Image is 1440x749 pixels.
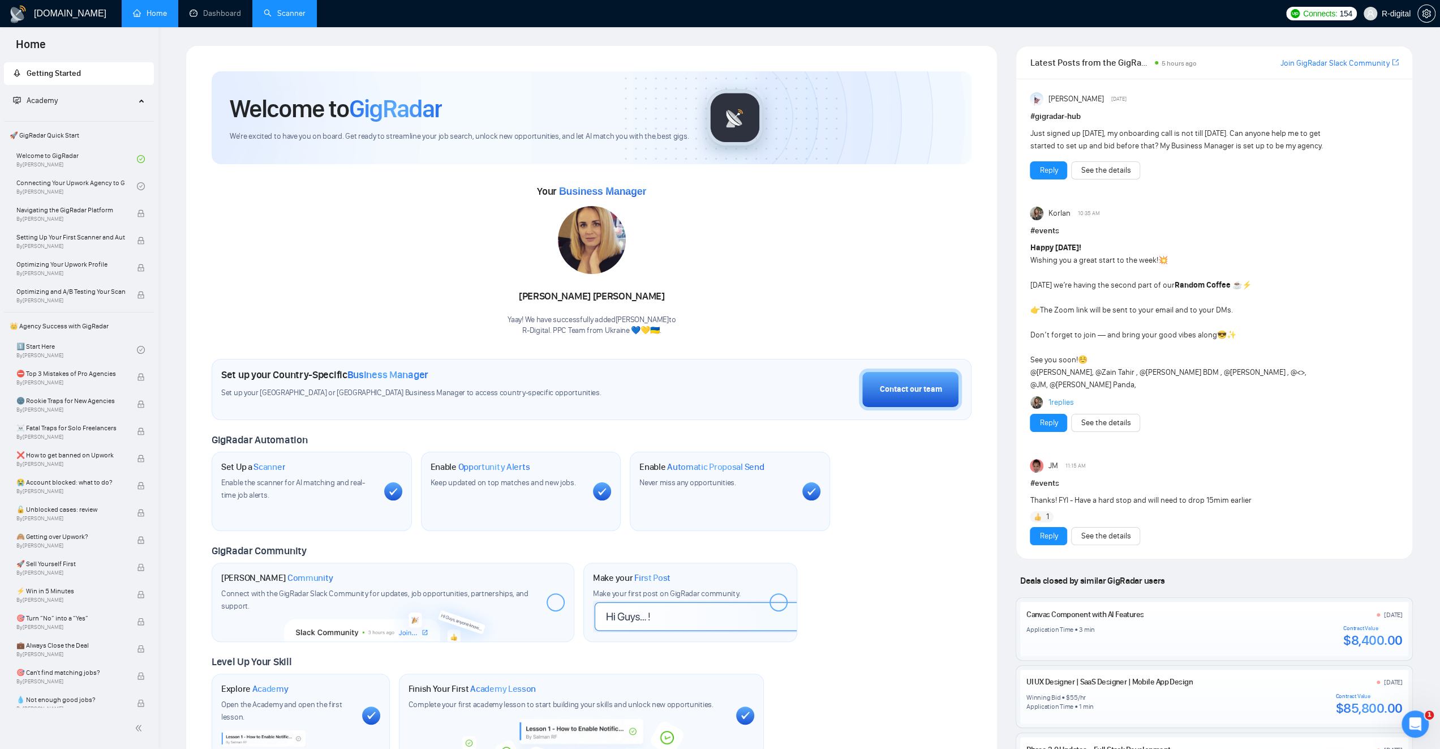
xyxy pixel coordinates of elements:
[1162,59,1197,67] span: 5 hours ago
[409,700,713,709] span: Complete your first academy lesson to start building your skills and unlock new opportunities.
[16,461,125,468] span: By [PERSON_NAME]
[137,509,145,517] span: lock
[1291,9,1300,18] img: upwork-logo.png
[1343,625,1403,632] div: Contract Value
[1425,711,1434,720] span: 1
[1070,693,1078,702] div: 55
[137,346,145,354] span: check-circle
[16,570,125,576] span: By [PERSON_NAME]
[16,174,137,199] a: Connecting Your Upwork Agency to GigRadarBy[PERSON_NAME]
[1232,280,1241,290] span: ☕
[16,406,125,413] span: By [PERSON_NAME]
[13,96,21,104] span: fund-projection-screen
[593,572,670,584] h1: Make your
[1026,610,1144,619] a: Canvas Component with AI Features
[1078,208,1100,219] span: 10:35 AM
[1030,207,1043,220] img: Korlan
[4,62,154,85] li: Getting Started
[13,69,21,77] span: rocket
[16,337,137,362] a: 1️⃣ Start HereBy[PERSON_NAME]
[859,369,962,410] button: Contact our team
[16,558,125,570] span: 🚀 Sell Yourself First
[16,216,125,222] span: By [PERSON_NAME]
[639,478,736,487] span: Never miss any opportunities.
[1417,9,1435,18] a: setting
[137,264,145,272] span: lock
[879,383,942,396] div: Contact our team
[508,315,676,336] div: Yaay! We have successfully added [PERSON_NAME] to
[1158,255,1167,265] span: 💥
[13,96,58,105] span: Academy
[1046,511,1049,523] span: 1
[16,450,125,461] span: ❌ How to get banned on Upwork
[1030,110,1399,123] h1: # gigradar-hub
[16,705,125,712] span: By [PERSON_NAME]
[1079,702,1094,711] div: 1 min
[1048,93,1104,105] span: [PERSON_NAME]
[349,93,442,124] span: GigRadar
[190,8,241,18] a: dashboardDashboard
[639,461,764,473] h1: Enable
[1030,305,1039,315] span: 👉
[27,69,81,78] span: Getting Started
[1030,477,1399,490] h1: # events
[470,683,536,695] span: Academy Lesson
[16,477,125,488] span: 😭 Account blocked: what to do?
[137,618,145,626] span: lock
[221,369,428,381] h1: Set up your Country-Specific
[1026,625,1073,634] div: Application Time
[16,297,125,304] span: By [PERSON_NAME]
[16,204,125,216] span: Navigating the GigRadar Platform
[16,515,125,522] span: By [PERSON_NAME]
[1335,700,1402,717] div: $85,800.00
[431,461,530,473] h1: Enable
[1039,164,1058,177] a: Reply
[1030,242,1325,391] div: Wishing you a great start to the week! [DATE] we’re having the second part of our The Zoom link w...
[1079,625,1095,634] div: 3 min
[1034,513,1042,521] img: 👍
[137,291,145,299] span: lock
[285,589,501,641] img: slackcommunity-bg.png
[16,147,137,172] a: Welcome to GigRadarBy[PERSON_NAME]
[221,461,285,473] h1: Set Up a
[253,461,285,473] span: Scanner
[16,531,125,542] span: 🙈 Getting over Upwork?
[230,131,689,142] span: We're excited to have you on board. Get ready to streamline your job search, unlock new opportuni...
[16,624,125,631] span: By [PERSON_NAME]
[1065,461,1086,471] span: 11:15 AM
[1030,396,1043,409] img: Korlan
[137,237,145,245] span: lock
[16,678,125,685] span: By [PERSON_NAME]
[137,455,145,463] span: lock
[221,388,666,399] span: Set up your [GEOGRAPHIC_DATA] or [GEOGRAPHIC_DATA] Business Manager to access country-specific op...
[16,597,125,604] span: By [PERSON_NAME]
[5,124,153,147] span: 🚀 GigRadar Quick Start
[212,545,307,557] span: GigRadar Community
[230,93,442,124] h1: Welcome to
[1030,55,1151,70] span: Latest Posts from the GigRadar Community
[1048,460,1058,472] span: JM
[431,478,576,487] span: Keep updated on top matches and new jobs.
[16,651,125,658] span: By [PERSON_NAME]
[135,722,146,734] span: double-left
[1039,417,1058,429] a: Reply
[1026,702,1073,711] div: Application Time
[1030,161,1067,179] button: Reply
[1384,678,1403,687] div: [DATE]
[221,478,365,500] span: Enable the scanner for AI matching and real-time job alerts.
[1339,7,1352,20] span: 154
[1392,57,1399,68] a: export
[221,589,528,611] span: Connect with the GigRadar Slack Community for updates, job opportunities, partnerships, and support.
[7,36,55,60] span: Home
[9,5,27,23] img: logo
[221,700,342,722] span: Open the Academy and open the first lesson.
[137,182,145,190] span: check-circle
[16,504,125,515] span: 🔓 Unblocked cases: review
[16,422,125,434] span: ☠️ Fatal Traps for Solo Freelancers
[1077,355,1087,365] span: ☺️
[1030,127,1325,152] div: Just signed up [DATE], my onboarding call is not till [DATE]. Can anyone help me to get started t...
[508,287,676,306] div: [PERSON_NAME] [PERSON_NAME]
[137,155,145,163] span: check-circle
[133,8,167,18] a: homeHome
[16,243,125,250] span: By [PERSON_NAME]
